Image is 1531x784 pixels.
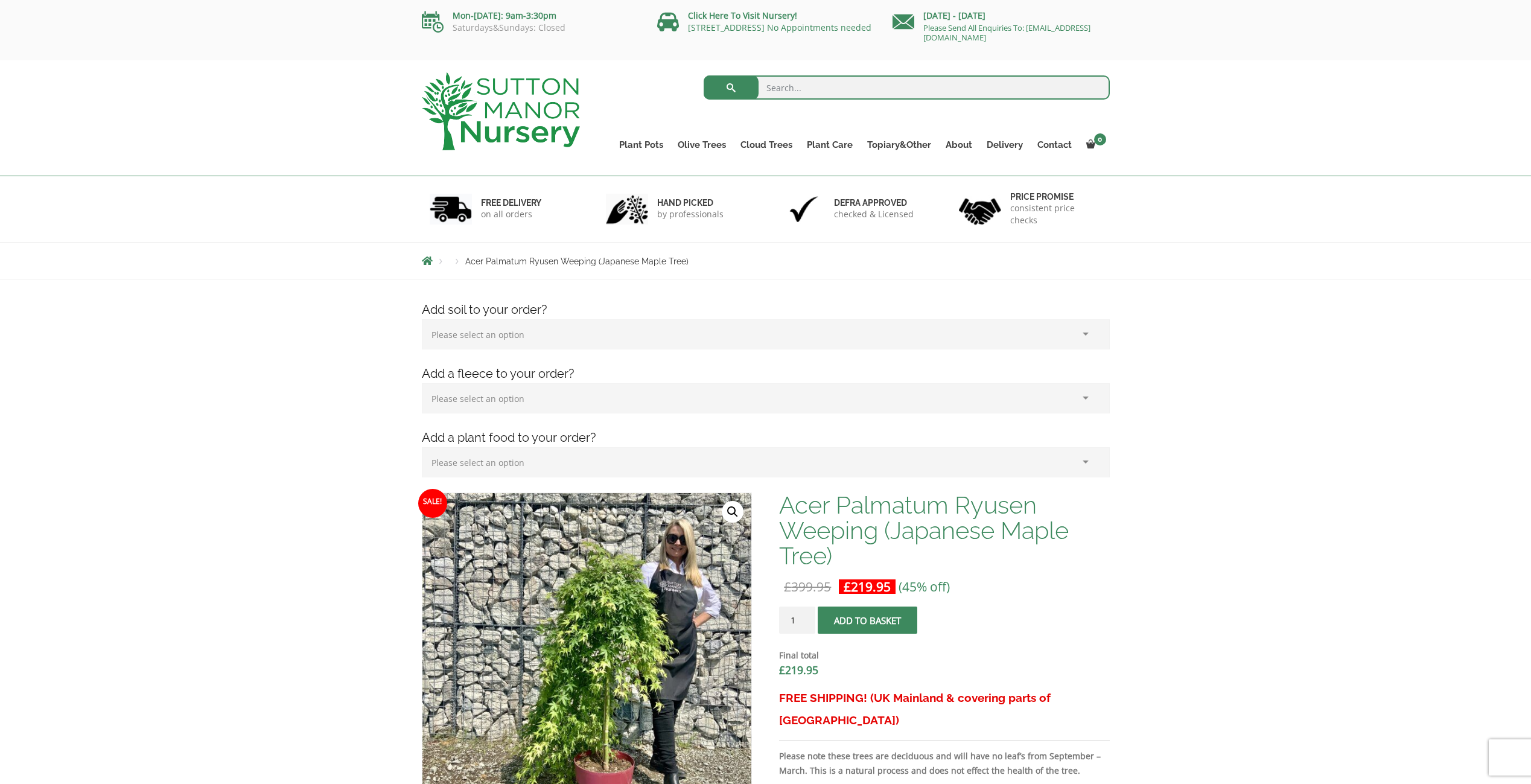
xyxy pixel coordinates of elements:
[783,194,825,225] img: 3.jpg
[779,663,818,677] bdi: 219.95
[779,492,1109,569] h1: Acer Palmatum Ryusen Weeping (Japanese Maple Tree)
[657,208,724,220] p: by professionals
[834,208,914,220] p: checked & Licensed
[481,208,541,220] p: on all orders
[899,578,950,595] span: (45% off)
[779,687,1109,731] h3: FREE SHIPPING! (UK Mainland & covering parts of [GEOGRAPHIC_DATA])
[413,429,1119,447] h4: Add a plant food to your order?
[923,22,1090,43] a: Please Send All Enquiries To: [EMAIL_ADDRESS][DOMAIN_NAME]
[1030,136,1079,153] a: Contact
[784,578,791,595] span: £
[779,607,815,634] input: Product quantity
[430,194,472,225] img: 1.jpg
[413,301,1119,319] h4: Add soil to your order?
[1079,136,1110,153] a: 0
[422,23,639,33] p: Saturdays&Sundays: Closed
[422,72,580,150] img: logo
[818,607,917,634] button: Add to basket
[422,256,1110,266] nav: Breadcrumbs
[688,22,871,33] a: [STREET_ADDRESS] No Appointments needed
[733,136,800,153] a: Cloud Trees
[612,136,670,153] a: Plant Pots
[657,197,724,208] h6: hand picked
[844,578,891,595] bdi: 219.95
[606,194,648,225] img: 2.jpg
[722,501,743,523] a: View full-screen image gallery
[844,578,851,595] span: £
[779,648,1109,663] dt: Final total
[779,663,785,677] span: £
[779,750,1101,776] strong: Please note these trees are deciduous and will have no leaf’s from September – March. This is a n...
[670,136,733,153] a: Olive Trees
[1010,202,1102,226] p: consistent price checks
[1094,133,1106,145] span: 0
[893,8,1110,23] p: [DATE] - [DATE]
[704,75,1110,100] input: Search...
[959,191,1001,228] img: 4.jpg
[979,136,1030,153] a: Delivery
[413,365,1119,383] h4: Add a fleece to your order?
[784,578,831,595] bdi: 399.95
[860,136,938,153] a: Topiary&Other
[422,8,639,23] p: Mon-[DATE]: 9am-3:30pm
[1010,191,1102,202] h6: Price promise
[688,10,797,21] a: Click Here To Visit Nursery!
[465,257,689,266] span: Acer Palmatum Ryusen Weeping (Japanese Maple Tree)
[418,489,447,518] span: Sale!
[481,197,541,208] h6: FREE DELIVERY
[834,197,914,208] h6: Defra approved
[800,136,860,153] a: Plant Care
[938,136,979,153] a: About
